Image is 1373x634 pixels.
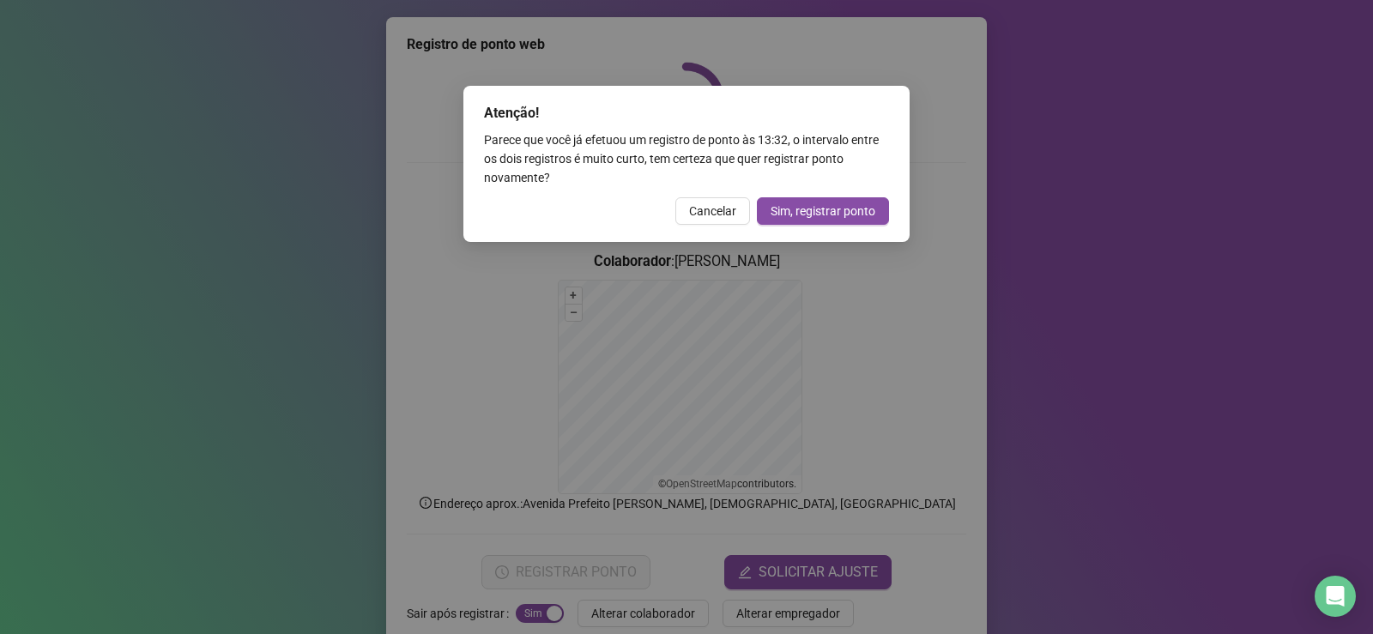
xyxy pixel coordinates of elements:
[771,202,875,220] span: Sim, registrar ponto
[484,103,889,124] div: Atenção!
[1315,576,1356,617] div: Open Intercom Messenger
[689,202,736,220] span: Cancelar
[675,197,750,225] button: Cancelar
[757,197,889,225] button: Sim, registrar ponto
[484,130,889,187] div: Parece que você já efetuou um registro de ponto às 13:32 , o intervalo entre os dois registros é ...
